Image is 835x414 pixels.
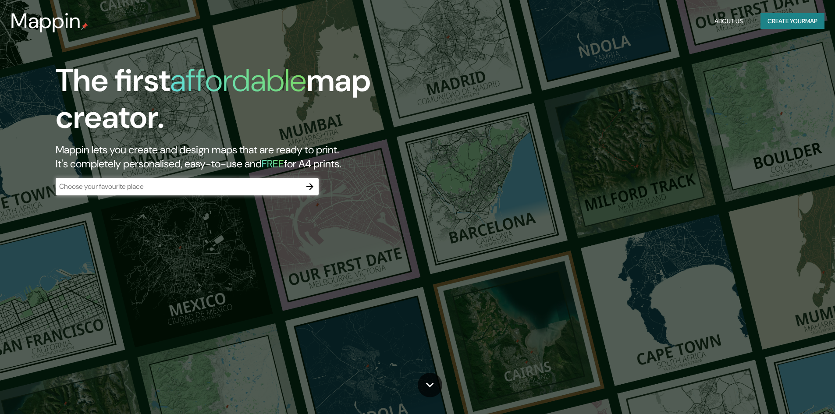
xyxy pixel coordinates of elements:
h1: affordable [170,60,306,101]
h2: Mappin lets you create and design maps that are ready to print. It's completely personalised, eas... [56,143,473,171]
h1: The first map creator. [56,62,473,143]
h5: FREE [262,157,284,170]
img: mappin-pin [81,23,88,30]
input: Choose your favourite place [56,181,301,191]
h3: Mappin [11,9,81,33]
button: Create yourmap [760,13,824,29]
button: About Us [711,13,746,29]
iframe: Help widget launcher [757,380,825,404]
